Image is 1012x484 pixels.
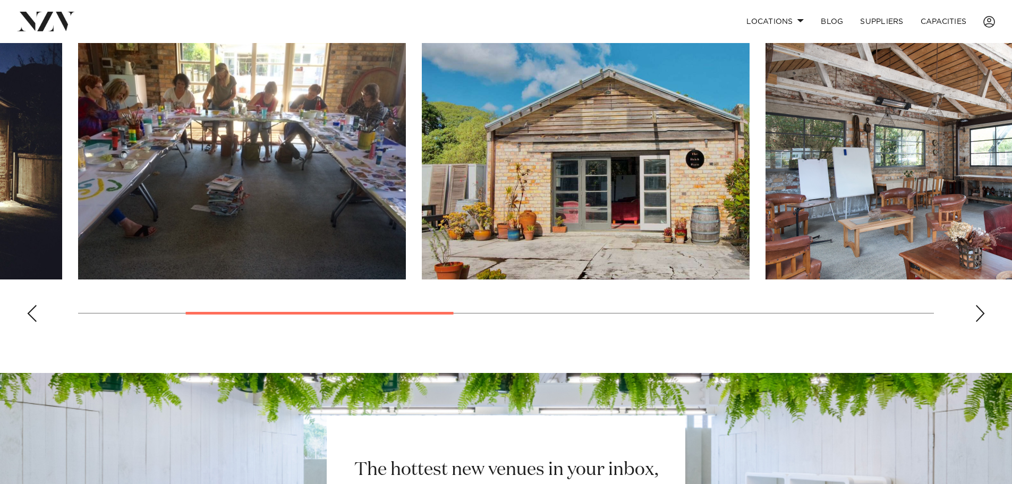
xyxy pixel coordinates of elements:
[17,12,75,31] img: nzv-logo.png
[78,39,406,279] swiper-slide: 2 / 8
[812,10,852,33] a: BLOG
[422,39,750,279] swiper-slide: 3 / 8
[738,10,812,33] a: Locations
[912,10,975,33] a: Capacities
[852,10,912,33] a: SUPPLIERS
